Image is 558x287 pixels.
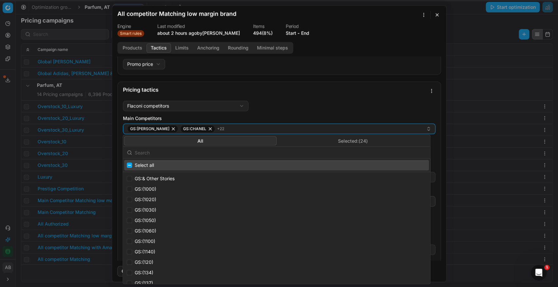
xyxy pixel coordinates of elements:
a: 494(8%) [253,30,273,36]
span: about 2 hours ago by [PERSON_NAME] [157,30,240,36]
label: Main Competitors price aggregation [123,139,435,146]
label: Main Competitor diff % [123,163,435,170]
div: Pricing tactics [123,87,426,92]
span: 1 [544,265,550,270]
dt: Last modified [157,24,240,28]
label: Google Shopping Competitors [123,187,435,194]
button: Products [118,43,146,53]
button: Limits [171,43,193,53]
dt: Engine [117,24,144,28]
button: Cancel [117,266,141,276]
button: Rounding [224,43,253,53]
button: Start [286,30,296,36]
dt: Period [286,24,309,28]
span: Select all [135,162,154,168]
input: Search [135,146,426,159]
div: GS:(1100) [124,236,429,246]
label: Google Shopping Competitor diff % [123,236,435,242]
span: - [297,30,300,36]
div: GS:& Other Stories [124,173,429,183]
button: Minimal steps [253,43,292,53]
button: GS:[DOMAIN_NAME]GS:SHOP APOTHEKE - AHAVA AT+27 [123,196,435,206]
div: GS:(120) [124,257,429,267]
div: GS:(1020) [124,194,429,204]
div: Suggestions [123,158,430,284]
iframe: Intercom live chat [531,265,547,280]
div: Flaconi competitors [127,103,169,109]
span: GS:[PERSON_NAME] [130,126,169,131]
dt: Items [253,24,273,28]
button: GS:[PERSON_NAME]GS:CHANEL+22 [123,123,435,134]
button: Anchoring [193,43,224,53]
div: GS:(134) [124,267,429,278]
button: All [124,136,277,145]
div: GS:(1000) [124,183,429,194]
div: GS:(1050) [124,215,429,225]
div: GS:(1140) [124,246,429,257]
label: Main Competitors [123,115,435,121]
label: Price type [123,50,435,57]
div: GS:(1060) [124,225,429,236]
label: Google Shopping Competitors price aggregation [123,212,435,218]
span: GS:CHANEL [183,126,206,131]
h2: All competitor Matching low margin brand [117,11,236,17]
button: Tactics [146,43,171,53]
span: + 22 [217,126,224,131]
button: Selected: ( 24 ) [277,136,429,145]
div: GS:(1030) [124,204,429,215]
span: Smart rules [117,30,144,37]
button: End [301,30,309,36]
